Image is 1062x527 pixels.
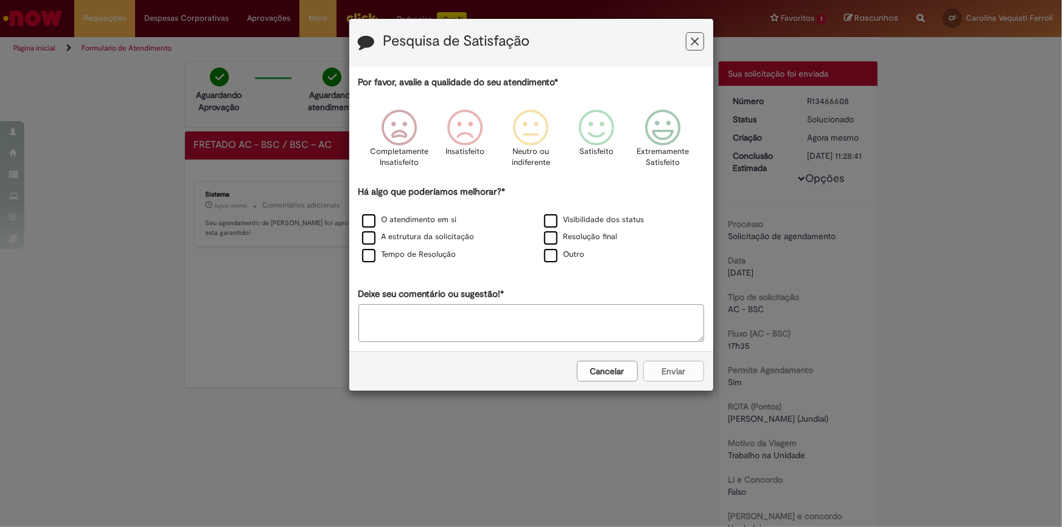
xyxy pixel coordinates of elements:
div: Neutro ou indiferente [500,100,562,184]
button: Cancelar [577,361,638,382]
label: Pesquisa de Satisfação [383,33,530,49]
label: Resolução final [544,231,618,243]
label: Outro [544,249,585,260]
label: Visibilidade dos status [544,214,645,226]
p: Completamente Insatisfeito [370,146,428,169]
label: Por favor, avalie a qualidade do seu atendimento* [358,76,559,89]
div: Satisfeito [566,100,628,184]
p: Insatisfeito [445,146,484,158]
div: Completamente Insatisfeito [368,100,430,184]
div: Há algo que poderíamos melhorar?* [358,186,704,264]
p: Neutro ou indiferente [509,146,553,169]
label: A estrutura da solicitação [362,231,475,243]
label: Tempo de Resolução [362,249,456,260]
label: O atendimento em si [362,214,457,226]
label: Deixe seu comentário ou sugestão!* [358,288,505,301]
p: Satisfeito [580,146,614,158]
p: Extremamente Satisfeito [637,146,689,169]
div: Insatisfeito [434,100,496,184]
div: Extremamente Satisfeito [632,100,694,184]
